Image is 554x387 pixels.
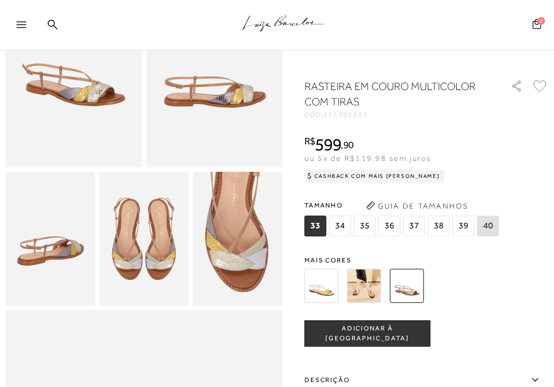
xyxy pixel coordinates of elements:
[304,170,444,183] div: Cashback com Mais [PERSON_NAME]
[390,269,424,303] img: RASTEIRA EM COURO MULTICOLOR COM TIRAS
[363,197,472,215] button: Guia de Tamanhos
[529,18,545,33] button: 0
[304,154,431,162] span: ou 5x de R$119,98 sem juros
[329,216,351,237] span: 34
[341,140,354,150] i: ,
[5,172,95,306] img: image
[305,324,430,343] span: ADICIONAR À [GEOGRAPHIC_DATA]
[304,197,502,214] span: Tamanho
[378,216,400,237] span: 36
[403,216,425,237] span: 37
[304,269,338,303] img: RASTEIRA EM COURO DOURADO E OFF WHITE COM TIRAS
[304,321,431,347] button: ADICIONAR À [GEOGRAPHIC_DATA]
[304,78,485,109] h1: RASTEIRA EM COURO MULTICOLOR COM TIRAS
[347,269,381,303] img: RASTEIRA EM COURO DOURADO E PRETO COM TIRAS
[354,216,376,237] span: 35
[453,216,474,237] span: 39
[428,216,450,237] span: 38
[324,111,368,119] span: 125301233
[304,136,315,146] i: R$
[304,111,499,118] div: CÓD:
[193,172,282,306] img: image
[538,17,545,25] span: 0
[99,172,189,306] img: image
[304,216,326,237] span: 33
[304,257,549,263] span: Mais cores
[315,134,341,154] span: 599
[477,216,499,237] span: 40
[343,139,354,150] span: 90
